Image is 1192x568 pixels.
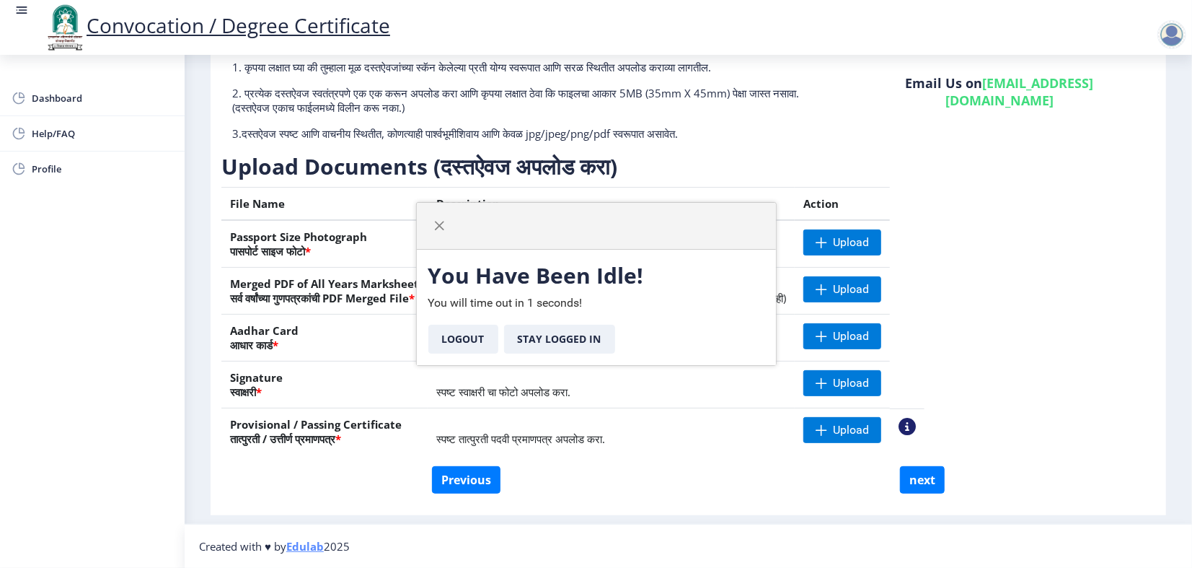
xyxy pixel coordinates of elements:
[504,325,615,354] button: Stay Logged In
[855,74,1144,109] h6: Email Us on
[899,418,916,435] nb-action: View Sample PDC
[221,268,428,315] th: Merged PDF of All Years Marksheet सर्व वर्षांच्या गुणपत्रकांची PDF Merged File
[232,86,833,115] p: 2. प्रत्येक दस्तऐवज स्वतंत्रपणे एक एक करून अपलोड करा आणि कृपया लक्षात ठेवा कि फाइलचा आकार 5MB (35...
[900,466,945,494] button: next
[436,385,570,399] span: स्पष्ट स्वाक्षरी चा फोटो अपलोड करा.
[833,329,869,344] span: Upload
[436,432,605,446] span: स्पष्ट तात्पुरती पदवी प्रमाणपत्र अपलोड करा.
[32,125,173,142] span: Help/FAQ
[221,408,428,455] th: Provisional / Passing Certificate तात्पुरती / उत्तीर्ण प्रमाणपत्र
[432,466,500,494] button: Previous
[795,188,890,221] th: Action
[833,423,869,437] span: Upload
[286,539,324,554] a: Edulab
[32,89,173,107] span: Dashboard
[32,160,173,178] span: Profile
[221,315,428,362] th: Aadhar Card आधार कार्ड
[833,282,869,297] span: Upload
[221,188,428,221] th: File Name
[833,376,869,390] span: Upload
[417,250,776,365] div: You will time out in 1 seconds!
[43,3,87,52] img: logo
[221,220,428,268] th: Passport Size Photograph पासपोर्ट साइज फोटो
[428,188,795,221] th: Description
[428,261,764,290] h3: You Have Been Idle!
[221,362,428,408] th: Signature स्वाक्षरी
[232,126,833,141] p: 3.दस्तऐवज स्पष्ट आणि वाचनीय स्थितीत, कोणत्याही पार्श्वभूमीशिवाय आणि केवळ jpg/jpeg/png/pdf स्वरूपा...
[833,235,869,250] span: Upload
[945,74,1094,109] a: [EMAIL_ADDRESS][DOMAIN_NAME]
[232,60,833,74] p: 1. कृपया लक्षात घ्या की तुम्हाला मूळ दस्तऐवजांच्या स्कॅन केलेल्या प्रती योग्य स्वरूपात आणि सरळ स्...
[199,539,350,554] span: Created with ♥ by 2025
[428,325,498,354] button: Logout
[43,12,390,39] a: Convocation / Degree Certificate
[221,152,924,181] h3: Upload Documents (दस्तऐवज अपलोड करा)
